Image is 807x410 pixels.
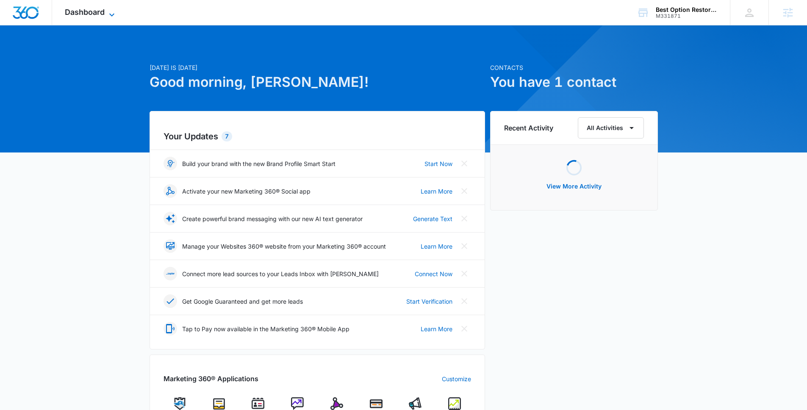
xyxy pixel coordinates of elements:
[578,117,644,139] button: All Activities
[182,187,311,196] p: Activate your new Marketing 360® Social app
[504,123,553,133] h6: Recent Activity
[458,157,471,170] button: Close
[182,324,349,333] p: Tap to Pay now available in the Marketing 360® Mobile App
[424,159,452,168] a: Start Now
[406,297,452,306] a: Start Verification
[421,242,452,251] a: Learn More
[490,72,658,92] h1: You have 1 contact
[458,267,471,280] button: Close
[150,72,485,92] h1: Good morning, [PERSON_NAME]!
[656,6,718,13] div: account name
[656,13,718,19] div: account id
[413,214,452,223] a: Generate Text
[182,159,336,168] p: Build your brand with the new Brand Profile Smart Start
[150,63,485,72] p: [DATE] is [DATE]
[421,187,452,196] a: Learn More
[182,297,303,306] p: Get Google Guaranteed and get more leads
[182,214,363,223] p: Create powerful brand messaging with our new AI text generator
[490,63,658,72] p: Contacts
[458,184,471,198] button: Close
[164,374,258,384] h2: Marketing 360® Applications
[421,324,452,333] a: Learn More
[458,322,471,335] button: Close
[538,176,610,197] button: View More Activity
[458,212,471,225] button: Close
[458,294,471,308] button: Close
[164,130,471,143] h2: Your Updates
[65,8,105,17] span: Dashboard
[458,239,471,253] button: Close
[415,269,452,278] a: Connect Now
[182,269,379,278] p: Connect more lead sources to your Leads Inbox with [PERSON_NAME]
[442,374,471,383] a: Customize
[222,131,232,141] div: 7
[182,242,386,251] p: Manage your Websites 360® website from your Marketing 360® account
